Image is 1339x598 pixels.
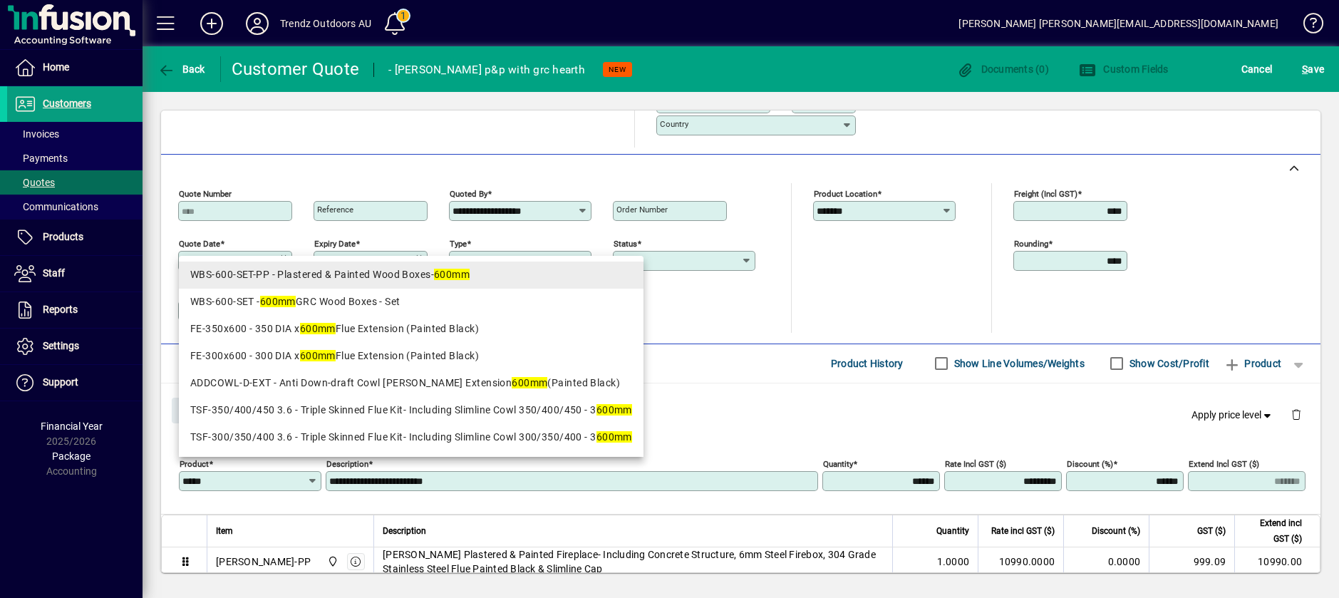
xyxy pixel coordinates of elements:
em: 600mm [300,350,336,361]
mat-label: Quote date [179,238,220,248]
button: Custom Fields [1075,56,1172,82]
span: Support [43,376,78,388]
app-page-header-button: Delete [1279,408,1313,421]
div: WBS-600-SET - GRC Wood Boxes - Set [190,294,632,309]
button: Profile [234,11,280,36]
button: Close [172,398,220,423]
mat-option: WBS-600-SET-PP - Plastered & Painted Wood Boxes- 600mm [179,262,643,289]
div: 10990.0000 [987,555,1055,569]
app-page-header-button: Back [143,56,221,82]
mat-label: Type [450,238,467,248]
span: Product [1224,352,1281,375]
div: - [PERSON_NAME] p&p with grc hearth [388,58,585,81]
span: Extend incl GST ($) [1244,515,1302,547]
mat-label: Quantity [823,458,853,468]
mat-option: ADDCOWL-D-EXT - Anti Down-draft Cowl Douglas Extension 600mm (Painted Black) [179,370,643,397]
div: ADDCOWL-D-EXT - Anti Down-draft Cowl [PERSON_NAME] Extension (Painted Black) [190,376,632,391]
span: Payments [14,153,68,164]
span: Communications [14,201,98,212]
mat-label: Description [326,458,368,468]
span: [PERSON_NAME] Plastered & Painted Fireplace- Including Concrete Structure, 6mm Steel Firebox, 304... [383,547,884,576]
div: Trendz Outdoors AU [280,12,371,35]
span: GST ($) [1197,523,1226,539]
mat-label: Reference [317,205,353,215]
div: TSF-300/350/400 3.6 - Triple Skinned Flue Kit- Including Slimline Cowl 300/350/400 - 3 [190,430,632,445]
span: Customers [43,98,91,109]
button: Save [1298,56,1328,82]
button: Delete [1279,398,1313,432]
a: Staff [7,256,143,292]
button: Add [189,11,234,36]
div: WBS-600-SET-PP - Plastered & Painted Wood Boxes- [190,267,632,282]
td: 999.09 [1149,547,1234,577]
mat-label: Product location [814,188,877,198]
em: 600mm [434,269,470,280]
a: Invoices [7,122,143,146]
app-page-header-button: Close [168,403,224,416]
em: 600mm [512,377,547,388]
span: Reports [43,304,78,315]
span: Products [43,231,83,242]
mat-label: Discount (%) [1067,458,1113,468]
span: Discount (%) [1092,523,1140,539]
mat-label: Expiry date [314,238,356,248]
td: 0.0000 [1063,547,1149,577]
span: Quantity [936,523,969,539]
mat-label: Product [180,458,209,468]
span: Description [383,523,426,539]
div: [PERSON_NAME]-PP [216,555,311,569]
span: Settings [43,340,79,351]
a: Support [7,365,143,401]
a: Settings [7,329,143,364]
mat-option: TSF-350/400/450 3.6 - Triple Skinned Flue Kit- Including Slimline Cowl 350/400/450 - 3600mm [179,397,643,424]
mat-label: Country [660,119,688,129]
span: Item [216,523,233,539]
a: Communications [7,195,143,219]
a: Payments [7,146,143,170]
em: 600mm [300,323,336,334]
mat-label: Rounding [1014,238,1048,248]
span: Quotes [14,177,55,188]
mat-label: Quoted by [450,188,487,198]
mat-option: FE-350x600 - 350 DIA x 600mm Flue Extension (Painted Black) [179,316,643,343]
button: Product [1216,351,1288,376]
em: 600mm [596,431,632,443]
button: Product History [825,351,909,376]
div: TSF-350/400/450 3.6 - Triple Skinned Flue Kit- Including Slimline Cowl 350/400/450 - 3 [190,403,632,418]
span: Cancel [1241,58,1273,81]
mat-option: FE-300x600 - 300 DIA x 600mm Flue Extension (Painted Black) [179,343,643,370]
span: Central [324,554,340,569]
span: Invoices [14,128,59,140]
span: Apply price level [1191,408,1274,423]
mat-option: TSF-300/350/400 3.6 - Triple Skinned Flue Kit- Including Slimline Cowl 300/350/400 - 3600mm [179,424,643,451]
span: Product History [831,352,904,375]
label: Show Line Volumes/Weights [951,356,1085,371]
label: Show Cost/Profit [1127,356,1209,371]
span: Rate incl GST ($) [991,523,1055,539]
mat-option: WBS-600-SET - 600mm GRC Wood Boxes - Set [179,289,643,316]
a: Quotes [7,170,143,195]
div: Customer Quote [232,58,360,81]
span: Documents (0) [956,63,1049,75]
span: Home [43,61,69,73]
span: Close [177,398,214,422]
div: FE-300x600 - 300 DIA x Flue Extension (Painted Black) [190,349,632,364]
mat-label: Quote number [179,188,232,198]
span: NEW [609,65,626,74]
em: 600mm [596,404,632,416]
a: Reports [7,292,143,328]
mat-label: Extend incl GST ($) [1189,458,1259,468]
a: Home [7,50,143,86]
span: Custom Fields [1079,63,1169,75]
button: Apply price level [1186,402,1280,428]
span: Staff [43,267,65,279]
em: 600mm [260,296,296,307]
button: Cancel [1238,56,1276,82]
a: Products [7,220,143,255]
div: [PERSON_NAME] [PERSON_NAME][EMAIL_ADDRESS][DOMAIN_NAME] [958,12,1278,35]
span: Package [52,450,91,462]
button: Documents (0) [953,56,1053,82]
a: Knowledge Base [1293,3,1321,49]
span: 1.0000 [937,555,970,569]
td: 10990.00 [1234,547,1320,577]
